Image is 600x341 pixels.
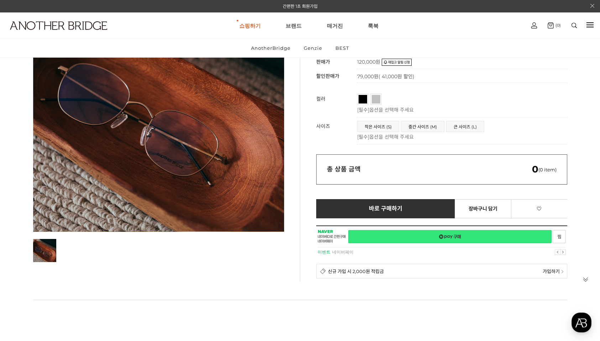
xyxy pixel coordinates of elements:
strong: 120,000원 [357,59,380,65]
a: 브랜드 [286,13,302,38]
a: 홈 [2,225,47,243]
span: 79,000원 [357,73,414,80]
span: 옵션을 선택해 주세요 [369,107,414,113]
a: 매거진 [327,13,343,38]
span: 설정 [110,236,119,242]
a: logo [4,21,94,47]
a: 바로 구매하기 [316,199,455,218]
a: (0) [548,22,561,28]
a: 작은 사이즈 (S) [358,121,399,132]
span: 블랙 [359,95,381,99]
a: 룩북 [368,13,379,38]
img: cart [531,22,537,28]
p: [필수] [357,133,564,140]
a: 새창 [553,230,566,243]
img: cart [548,22,554,28]
a: 대화 [47,225,92,243]
a: 네이버페이 [332,250,354,255]
img: search [572,23,577,28]
img: logo [10,21,107,30]
span: ( 41,000원 할인) [379,73,414,80]
a: 블랙 [359,95,367,103]
span: 옵션을 선택해 주세요 [369,134,414,140]
a: 중간 사이즈 (M) [401,121,444,132]
em: 0 [532,164,538,175]
th: 컬러 [316,90,357,117]
span: 실버 [372,95,394,99]
a: 설정 [92,225,137,243]
span: 대화 [65,236,74,242]
span: 가입하기 [543,268,560,275]
a: AnotherBridge [245,39,297,57]
a: 신규 가입 시 2,000원 적립금 가입하기 [316,264,567,278]
a: Genzie [298,39,328,57]
span: (0) [554,23,561,28]
th: 사이즈 [316,117,357,144]
a: 새창 [348,230,552,243]
a: 쇼핑하기 [239,13,261,38]
span: 판매가 [316,59,330,65]
a: BEST [329,39,355,57]
span: 신규 가입 시 2,000원 적립금 [328,268,384,275]
span: 홈 [22,236,27,242]
a: 큰 사이즈 (L) [447,121,484,132]
img: detail_membership.png [320,268,326,274]
li: 실버 [370,94,382,105]
img: npay_sp_more.png [561,270,563,273]
a: 실버 [372,95,380,103]
a: 간편한 1초 회원가입 [283,4,318,9]
li: 블랙 [357,94,369,105]
p: [필수] [357,106,564,113]
span: (0 item) [532,167,557,172]
span: 바로 구매하기 [369,206,403,212]
img: 재입고 알림 SMS [382,59,412,66]
strong: 이벤트 [318,250,330,255]
span: 할인판매가 [316,73,339,79]
img: ef21ce72539a3fe4ec44792854370963.jpg [33,239,56,262]
strong: 총 상품 금액 [327,165,361,173]
a: 장바구니 담기 [455,199,511,218]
